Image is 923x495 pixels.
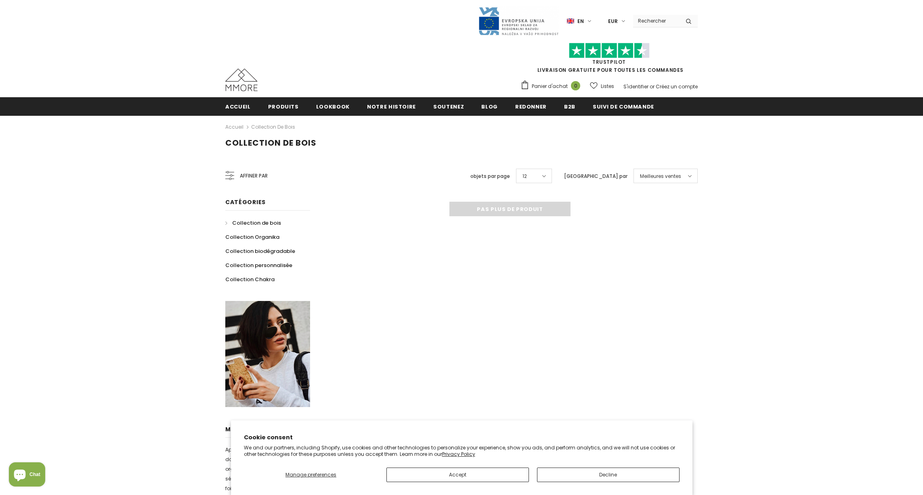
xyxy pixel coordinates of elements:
span: Suivi de commande [593,103,654,111]
a: Privacy Policy [442,451,475,457]
span: Catégories [225,198,266,206]
span: Panier d'achat [532,82,568,90]
span: LIVRAISON GRATUITE POUR TOUTES LES COMMANDES [520,46,698,73]
span: 12 [522,172,527,180]
span: Manage preferences [285,471,336,478]
a: Lookbook [316,97,350,115]
span: soutenez [433,103,464,111]
a: Collection de bois [225,216,281,230]
span: MMORE [225,425,249,433]
span: or [650,83,654,90]
img: Javni Razpis [478,6,559,36]
a: Collection Chakra [225,272,275,286]
button: Manage preferences [244,468,378,482]
a: Produits [268,97,299,115]
a: Blog [481,97,498,115]
a: Accueil [225,97,251,115]
a: Collection personnalisée [225,258,292,272]
p: We and our partners, including Shopify, use cookies and other technologies to personalize your ex... [244,445,680,457]
span: Meilleures ventes [640,172,681,180]
button: Accept [386,468,529,482]
span: en [577,17,584,25]
a: Notre histoire [367,97,416,115]
a: Accueil [225,122,243,132]
span: Accueil [225,103,251,111]
a: B2B [564,97,575,115]
span: Produits [268,103,299,111]
button: Decline [537,468,680,482]
span: Collection Chakra [225,276,275,283]
img: Cas MMORE [225,69,258,91]
a: soutenez [433,97,464,115]
span: Affiner par [240,171,268,180]
span: Lookbook [316,103,350,111]
a: TrustPilot [592,58,626,65]
a: Collection Organika [225,230,279,244]
a: Collection biodégradable [225,244,295,258]
span: Listes [601,82,614,90]
span: Redonner [515,103,547,111]
a: Créez un compte [656,83,698,90]
img: Faites confiance aux étoiles pilotes [569,43,650,58]
label: [GEOGRAPHIC_DATA] par [564,172,627,180]
span: Collection de bois [225,137,317,148]
a: S'identifier [623,83,648,90]
a: Suivi de commande [593,97,654,115]
a: Redonner [515,97,547,115]
a: Panier d'achat 0 [520,80,584,92]
span: B2B [564,103,575,111]
h2: Cookie consent [244,433,680,442]
a: Collection de bois [251,123,295,130]
span: Collection personnalisée [225,261,292,269]
span: Collection Organika [225,233,279,241]
span: Blog [481,103,498,111]
span: Collection de bois [232,219,281,227]
a: Javni Razpis [478,17,559,24]
inbox-online-store-chat: Shopify online store chat [6,462,48,489]
a: Listes [590,79,614,93]
input: Search Site [633,15,680,27]
img: i-lang-1.png [567,18,574,25]
span: EUR [608,17,618,25]
span: Notre histoire [367,103,416,111]
span: 0 [571,81,580,90]
span: Collection biodégradable [225,247,295,255]
label: objets par page [470,172,510,180]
